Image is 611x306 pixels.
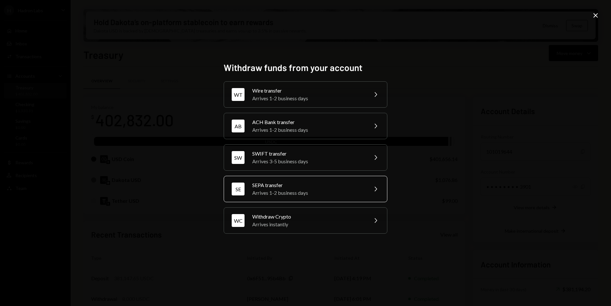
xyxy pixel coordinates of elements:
button: WTWire transferArrives 1-2 business days [224,81,387,108]
div: SEPA transfer [252,181,364,189]
button: SWSWIFT transferArrives 3-5 business days [224,144,387,171]
div: Arrives 1-2 business days [252,126,364,134]
div: SW [232,151,245,164]
div: SWIFT transfer [252,150,364,157]
div: Withdraw Crypto [252,213,364,221]
div: WT [232,88,245,101]
div: Wire transfer [252,87,364,94]
div: Arrives 1-2 business days [252,189,364,197]
button: ABACH Bank transferArrives 1-2 business days [224,113,387,139]
div: AB [232,120,245,132]
div: ACH Bank transfer [252,118,364,126]
div: WC [232,214,245,227]
div: Arrives 3-5 business days [252,157,364,165]
div: Arrives instantly [252,221,364,228]
div: Arrives 1-2 business days [252,94,364,102]
button: SESEPA transferArrives 1-2 business days [224,176,387,202]
div: SE [232,183,245,195]
h2: Withdraw funds from your account [224,61,387,74]
button: WCWithdraw CryptoArrives instantly [224,207,387,234]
